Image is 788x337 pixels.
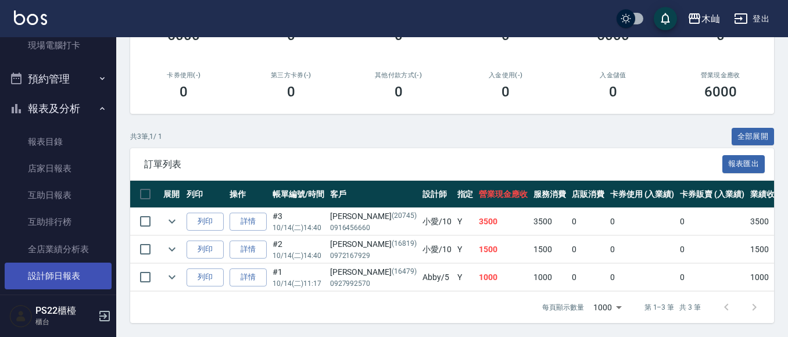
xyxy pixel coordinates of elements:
span: 訂單列表 [144,159,722,170]
td: 0 [677,236,747,263]
div: 木屾 [701,12,720,26]
td: #1 [270,264,327,291]
button: 全部展開 [732,128,775,146]
a: 全店業績分析表 [5,236,112,263]
div: 1000 [589,292,626,323]
th: 展開 [160,181,184,208]
th: 卡券販賣 (入業績) [677,181,747,208]
a: 報表目錄 [5,128,112,155]
h2: 營業現金應收 [680,71,760,79]
div: [PERSON_NAME] [330,266,417,278]
h2: 其他付款方式(-) [359,71,438,79]
td: 0 [607,264,678,291]
h2: 卡券使用(-) [144,71,224,79]
p: 每頁顯示數量 [542,302,584,313]
th: 客戶 [327,181,420,208]
td: 1500 [747,236,786,263]
p: 櫃台 [35,317,95,327]
td: 1500 [476,236,531,263]
button: expand row [163,241,181,258]
td: Abby /5 [420,264,454,291]
th: 服務消費 [531,181,569,208]
p: 第 1–3 筆 共 3 筆 [644,302,701,313]
a: 設計師日報表 [5,263,112,289]
a: 詳情 [230,268,267,286]
h2: 入金儲值 [574,71,653,79]
th: 營業現金應收 [476,181,531,208]
button: expand row [163,213,181,230]
td: 0 [677,264,747,291]
td: 3500 [476,208,531,235]
td: 1000 [531,264,569,291]
a: 互助日報表 [5,182,112,209]
td: #2 [270,236,327,263]
p: (20745) [392,210,417,223]
h3: 0 [609,84,617,100]
p: 0916456660 [330,223,417,233]
th: 業績收入 [747,181,786,208]
td: 小愛 /10 [420,208,454,235]
td: Y [454,264,477,291]
td: #3 [270,208,327,235]
th: 列印 [184,181,227,208]
button: save [654,7,677,30]
th: 帳單編號/時間 [270,181,327,208]
th: 卡券使用 (入業績) [607,181,678,208]
td: 0 [677,208,747,235]
td: 小愛 /10 [420,236,454,263]
div: [PERSON_NAME] [330,238,417,250]
td: 1500 [531,236,569,263]
h5: PS22櫃檯 [35,305,95,317]
button: 報表及分析 [5,94,112,124]
td: 0 [607,208,678,235]
button: 報表匯出 [722,155,765,173]
td: 1000 [747,264,786,291]
h2: 第三方卡券(-) [252,71,331,79]
td: 0 [569,264,607,291]
a: 設計師業績分析表 [5,289,112,316]
td: Y [454,236,477,263]
p: (16819) [392,238,417,250]
td: 0 [569,208,607,235]
td: 0 [569,236,607,263]
a: 詳情 [230,241,267,259]
p: (16479) [392,266,417,278]
img: Logo [14,10,47,25]
p: 10/14 (二) 14:40 [273,250,324,261]
h3: 0 [502,84,510,100]
button: 預約管理 [5,64,112,94]
p: 共 3 筆, 1 / 1 [130,131,162,142]
p: 0972167929 [330,250,417,261]
td: 0 [607,236,678,263]
button: 列印 [187,268,224,286]
a: 現場電腦打卡 [5,32,112,59]
button: 登出 [729,8,774,30]
th: 操作 [227,181,270,208]
button: 列印 [187,213,224,231]
div: [PERSON_NAME] [330,210,417,223]
h3: 0 [395,84,403,100]
a: 互助排行榜 [5,209,112,235]
th: 設計師 [420,181,454,208]
td: 3500 [531,208,569,235]
h2: 入金使用(-) [466,71,546,79]
p: 0927992570 [330,278,417,289]
h3: 0 [180,84,188,100]
th: 店販消費 [569,181,607,208]
button: expand row [163,268,181,286]
h3: 0 [287,84,295,100]
p: 10/14 (二) 11:17 [273,278,324,289]
a: 店家日報表 [5,155,112,182]
a: 報表匯出 [722,158,765,169]
button: 列印 [187,241,224,259]
td: 3500 [747,208,786,235]
th: 指定 [454,181,477,208]
h3: 6000 [704,84,737,100]
a: 詳情 [230,213,267,231]
td: 1000 [476,264,531,291]
button: 木屾 [683,7,725,31]
img: Person [9,304,33,328]
p: 10/14 (二) 14:40 [273,223,324,233]
td: Y [454,208,477,235]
